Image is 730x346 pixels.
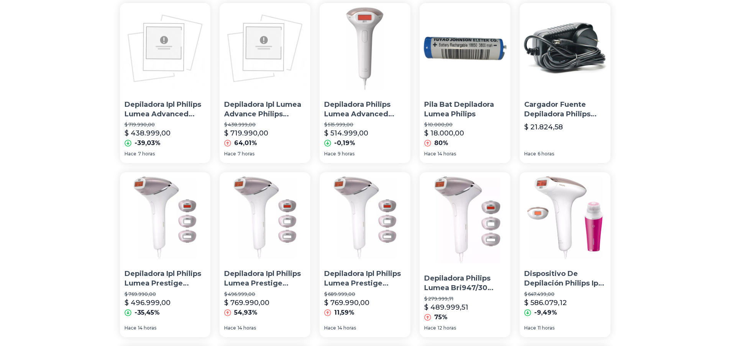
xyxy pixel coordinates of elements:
p: Cargador Fuente Depiladora Philips Lumea Sc2001 Al Sc2009 [524,100,606,119]
span: 7 horas [238,151,254,157]
p: Depiladora Philips Lumea Advanced Bri924/30 + Visapur Regalo [324,100,406,119]
p: 54,93% [234,308,258,317]
span: 14 horas [338,325,356,331]
span: Hace [324,151,336,157]
a: Depiladora Philips Lumea Advanced Bri924/30 + Visapur RegaloDepiladora Philips Lumea Advanced Bri... [320,3,410,163]
span: Hace [524,151,536,157]
p: Pila Bat Depiladora Lumea Philips [424,100,506,119]
p: $ 438.999,00 [224,122,306,128]
p: Depiladora Ipl Philips Lumea Prestige Bri947/30 [125,269,206,288]
p: $ 769.990,00 [125,291,206,297]
p: $ 647.499,00 [524,291,606,297]
span: 12 horas [438,325,456,331]
img: Depiladora Ipl Lumea Advance Philips Bri924/30 +visapure [220,3,310,94]
p: $ 18.000,00 [424,128,464,139]
span: Hace [125,325,136,331]
span: Hace [424,325,436,331]
p: 64,01% [234,139,257,148]
img: Depiladora Ipl Philips Lumea Advanced Bri924/30 [120,3,211,94]
p: Depiladora Ipl Lumea Advance Philips Bri924/30 +[PERSON_NAME] [224,100,306,119]
p: $ 515.999,00 [324,122,406,128]
a: Cargador Fuente Depiladora Philips Lumea Sc2001 Al Sc2009Cargador Fuente Depiladora Philips Lumea... [520,3,610,163]
p: 80% [434,139,448,148]
p: $ 586.079,12 [524,297,567,308]
p: -35,45% [135,308,160,317]
span: 9 horas [338,151,354,157]
a: Depiladora Ipl Philips Lumea Prestige Bri947/30Depiladora Ipl Philips Lumea Prestige Bri947/30$ 6... [320,172,410,337]
p: $ 496.999,00 [125,297,171,308]
p: $ 21.824,58 [524,122,563,132]
span: Hace [324,325,336,331]
span: Hace [224,151,236,157]
p: $ 769.990,00 [324,297,369,308]
p: -39,03% [135,139,161,148]
img: Depiladora Ipl Philips Lumea Prestige Bri947/30 [220,172,310,263]
span: 14 horas [438,151,456,157]
p: Depiladora Philips Lumea Bri947/30 Definitiva Ipl Cuerp/[PERSON_NAME] [424,274,510,293]
p: -9,49% [534,308,557,317]
p: -0,19% [334,139,355,148]
p: Depiladora Ipl Philips Lumea Prestige Bri947/30 [324,269,406,288]
img: Depiladora Ipl Philips Lumea Prestige Bri947/30 [120,172,211,263]
a: Depiladora Ipl Lumea Advance Philips Bri924/30 +visapureDepiladora Ipl Lumea Advance Philips Bri9... [220,3,310,163]
a: Depiladora Philips Lumea Bri947/30 Definitiva Ipl Cuerp/rostDepiladora Philips Lumea Bri947/30 De... [420,172,510,337]
img: Depiladora Ipl Philips Lumea Prestige Bri947/30 [320,172,410,263]
span: 14 horas [138,325,156,331]
img: Pila Bat Depiladora Lumea Philips [420,3,510,94]
p: $ 689.999,00 [324,291,406,297]
a: Depiladora Ipl Philips Lumea Prestige Bri947/30Depiladora Ipl Philips Lumea Prestige Bri947/30$ 7... [120,172,211,337]
p: $ 514.999,00 [324,128,368,139]
a: Depiladora Ipl Philips Lumea Prestige Bri947/30Depiladora Ipl Philips Lumea Prestige Bri947/30$ 4... [220,172,310,337]
p: 75% [434,313,448,322]
span: Hace [224,325,236,331]
span: Hace [524,325,536,331]
img: Cargador Fuente Depiladora Philips Lumea Sc2001 Al Sc2009 [520,3,610,94]
p: $ 496.999,00 [224,291,306,297]
span: 14 horas [238,325,256,331]
img: Depiladora Philips Lumea Advanced Bri924/30 + Visapur Regalo [320,3,410,94]
p: $ 719.990,00 [125,122,206,128]
img: Dispositivo De Depilación Philips Ipl Bri924/30 Lumea [520,172,610,263]
p: Depiladora Ipl Philips Lumea Advanced Bri924/30 [125,100,206,119]
p: $ 279.999,71 [424,296,510,302]
p: $ 10.000,00 [424,122,506,128]
span: Hace [125,151,136,157]
p: $ 769.990,00 [224,297,269,308]
p: Depiladora Ipl Philips Lumea Prestige Bri947/30 [224,269,306,288]
span: Hace [424,151,436,157]
span: 6 horas [538,151,554,157]
span: 11 horas [538,325,554,331]
a: Dispositivo De Depilación Philips Ipl Bri924/30 Lumea Dispositivo De Depilación Philips Ipl Bri92... [520,172,610,337]
a: Depiladora Ipl Philips Lumea Advanced Bri924/30Depiladora Ipl Philips Lumea Advanced Bri924/30$ 7... [120,3,211,163]
a: Pila Bat Depiladora Lumea PhilipsPila Bat Depiladora Lumea Philips$ 10.000,00$ 18.000,0080%Hace14... [420,3,510,163]
span: 7 horas [138,151,155,157]
p: 11,59% [334,308,354,317]
p: Dispositivo De Depilación Philips Ipl Bri924/30 Lumea [524,269,606,288]
p: $ 489.999,51 [424,302,468,313]
p: $ 438.999,00 [125,128,171,139]
p: $ 719.990,00 [224,128,268,139]
img: Depiladora Philips Lumea Bri947/30 Definitiva Ipl Cuerp/rost [420,172,515,268]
